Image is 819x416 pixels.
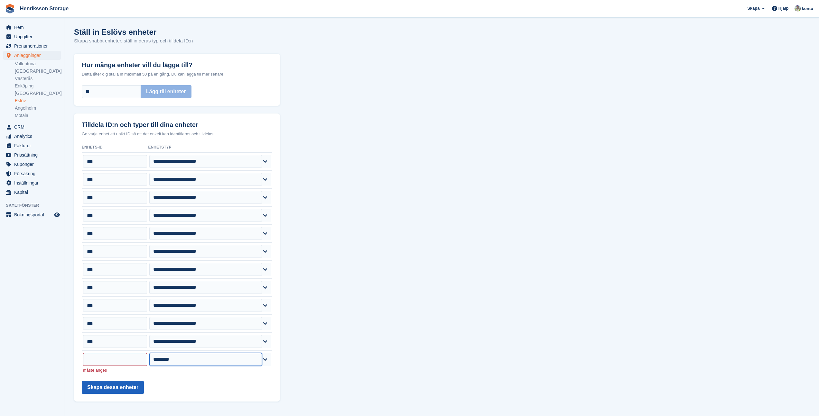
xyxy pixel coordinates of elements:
[17,3,71,14] a: Henriksson Storage
[747,5,759,12] span: Skapa
[15,68,61,74] a: [GEOGRAPHIC_DATA]
[15,98,61,104] a: Eslöv
[14,51,53,60] span: Anläggningar
[148,142,272,153] th: Enhetstyp
[3,178,61,187] a: menu
[14,23,53,32] span: Hem
[82,142,148,153] th: Enhets-ID
[14,160,53,169] span: Kuponger
[14,210,53,219] span: Bokningsportal
[14,169,53,178] span: Försäkring
[3,169,61,178] a: menu
[15,83,61,89] a: Enköping
[141,85,191,98] button: Lägg till enheter
[82,121,198,129] strong: Tilldela ID:n och typer till dina enheter
[3,122,61,131] a: menu
[3,160,61,169] a: menu
[74,28,193,36] h1: Ställ in Eslövs enheter
[3,51,61,60] a: menu
[795,5,801,12] img: Daniel Axberg
[6,202,64,209] span: Skyltfönster
[14,122,53,131] span: CRM
[3,150,61,159] a: menu
[82,54,272,69] label: Hur många enheter vill du lägga till?
[83,367,147,374] p: måste anges
[82,71,272,77] p: Detta låter dig ställa in maximalt 50 på en gång. Du kan lägga till mer senare.
[3,23,61,32] a: menu
[15,113,61,119] a: Motala
[3,32,61,41] a: menu
[14,41,53,50] span: Prenumerationer
[14,150,53,159] span: Prissättning
[14,32,53,41] span: Uppgifter
[3,210,61,219] a: meny
[3,141,61,150] a: menu
[3,41,61,50] a: menu
[15,76,61,82] a: Västerås
[802,5,813,12] span: konto
[53,211,61,219] a: Förhandsgranska butik
[5,4,15,14] img: stora-icon-8386f47178a22dfd0bd8f6a31ec36ba5ce8667c1dd55bd0f319d3a0aa187defe.svg
[3,188,61,197] a: menu
[82,381,144,394] button: Skapa dessa enheter
[14,132,53,141] span: Analytics
[14,188,53,197] span: Kapital
[74,37,193,45] p: Skapa snabbt enheter, ställ in deras typ och tilldela ID:n
[3,132,61,141] a: menu
[82,131,272,137] p: Ge varje enhet ett unikt ID så att det enkelt kan identifieras och tilldelas.
[778,5,789,12] span: Hjälp
[15,90,61,96] a: [GEOGRAPHIC_DATA]
[14,178,53,187] span: Inställningar
[15,105,61,111] a: Ängelholm
[14,141,53,150] span: Fakturor
[15,61,61,67] a: Vallentuna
